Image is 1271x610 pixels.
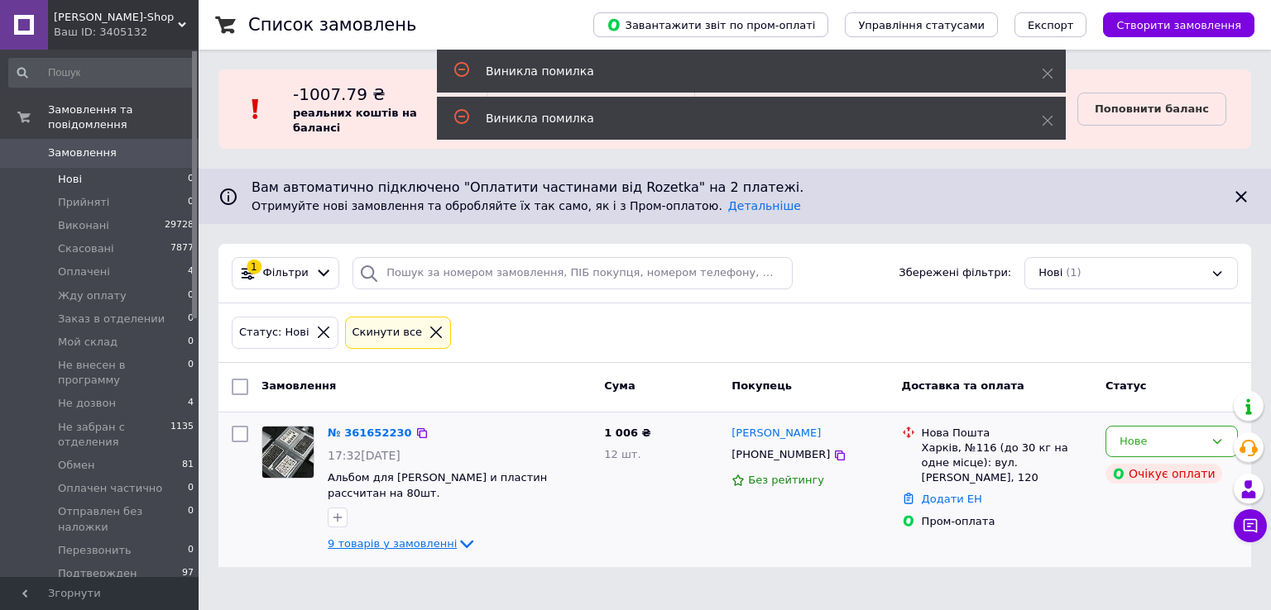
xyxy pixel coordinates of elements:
[188,172,194,187] span: 0
[486,110,1000,126] div: Виникла помилка
[188,481,194,496] span: 0
[58,218,109,233] span: Виконані
[188,264,194,279] span: 4
[593,12,828,37] button: Завантажити звіт по пром-оплаті
[328,427,412,439] a: № 361652230
[58,241,114,256] span: Скасовані
[8,58,195,88] input: Пошук
[604,448,640,460] span: 12 шт.
[261,426,314,479] a: Фото товару
[353,257,793,289] input: Пошук за номером замовлення, ПІБ покупця, номером телефону, Email, номером накладної
[262,427,314,478] img: Фото товару
[58,358,188,388] span: Не внесен в программу
[1106,464,1222,484] div: Очікує оплати
[58,312,165,326] span: Заказ в отделении
[58,172,82,187] span: Нові
[604,427,650,439] span: 1 006 ₴
[922,493,982,505] a: Додати ЕН
[188,543,194,558] span: 0
[58,566,137,581] span: Подтвержден
[248,15,416,35] h1: Список замовлень
[261,379,336,392] span: Замовлення
[328,471,547,499] a: Альбом для [PERSON_NAME] и пластин рассчитан на 80шт.
[1077,93,1226,126] a: Поповнити баланс
[328,537,457,550] span: 9 товарів у замовленні
[1234,509,1267,542] button: Чат з покупцем
[58,288,127,303] span: Жду оплату
[58,264,110,279] span: Оплачені
[165,218,194,233] span: 29728
[54,25,199,40] div: Ваш ID: 3405132
[188,195,194,210] span: 0
[328,537,477,550] a: 9 товарів у замовленні
[170,241,194,256] span: 7877
[188,335,194,350] span: 0
[486,63,1000,79] div: Виникла помилка
[899,265,1011,281] span: Збережені фільтри:
[604,379,635,392] span: Cума
[188,358,194,388] span: 0
[182,566,194,581] span: 97
[188,312,194,326] span: 0
[293,107,417,134] b: реальних коштів на балансі
[48,145,117,160] span: Замовлення
[252,179,1218,198] span: Вам автоматично підключено "Оплатити частинами від Rozetka" на 2 платежі.
[922,441,1092,486] div: Харків, №116 (до 30 кг на одне місце): вул. [PERSON_NAME], 120
[243,97,268,122] img: :exclamation:
[58,543,132,558] span: Перезвонить
[1086,18,1254,31] a: Створити замовлення
[1116,19,1241,31] span: Створити замовлення
[1038,265,1062,281] span: Нові
[182,458,194,473] span: 81
[328,449,400,462] span: 17:32[DATE]
[1014,12,1087,37] button: Експорт
[1095,102,1209,115] b: Поповнити баланс
[54,10,178,25] span: Mary-Shop
[1066,266,1081,279] span: (1)
[58,481,162,496] span: Оплачен частично
[349,324,426,341] div: Cкинути все
[263,265,309,281] span: Фільтри
[902,379,1024,392] span: Доставка та оплата
[236,324,313,341] div: Статус: Нові
[188,504,194,534] span: 0
[728,199,801,212] a: Детальніше
[607,17,815,32] span: Завантажити звіт по пром-оплаті
[922,514,1092,529] div: Пром-оплата
[922,426,1092,441] div: Нова Пошта
[58,458,95,473] span: Обмен
[1028,19,1074,31] span: Експорт
[188,396,194,411] span: 4
[252,199,801,212] span: Отримуйте нові замовлення та обробляйте їх так само, як і з Пром-оплатою.
[58,195,109,210] span: Прийняті
[293,84,386,104] span: -1007.79 ₴
[247,260,261,274] div: 1
[1106,379,1147,392] span: Статус
[170,420,194,450] span: 1135
[58,396,116,411] span: Не дозвон
[48,102,199,132] span: Замовлення та повідомлення
[748,474,824,486] span: Без рейтингу
[858,19,985,31] span: Управління статусами
[58,504,188,534] span: Отправлен без наложки
[58,335,118,350] span: Мой склад
[731,448,830,460] span: [PHONE_NUMBER]
[845,12,998,37] button: Управління статусами
[58,420,170,450] span: Не забран с отделения
[1103,12,1254,37] button: Створити замовлення
[1120,433,1204,450] div: Нове
[188,288,194,303] span: 0
[731,426,821,441] a: [PERSON_NAME]
[731,379,792,392] span: Покупець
